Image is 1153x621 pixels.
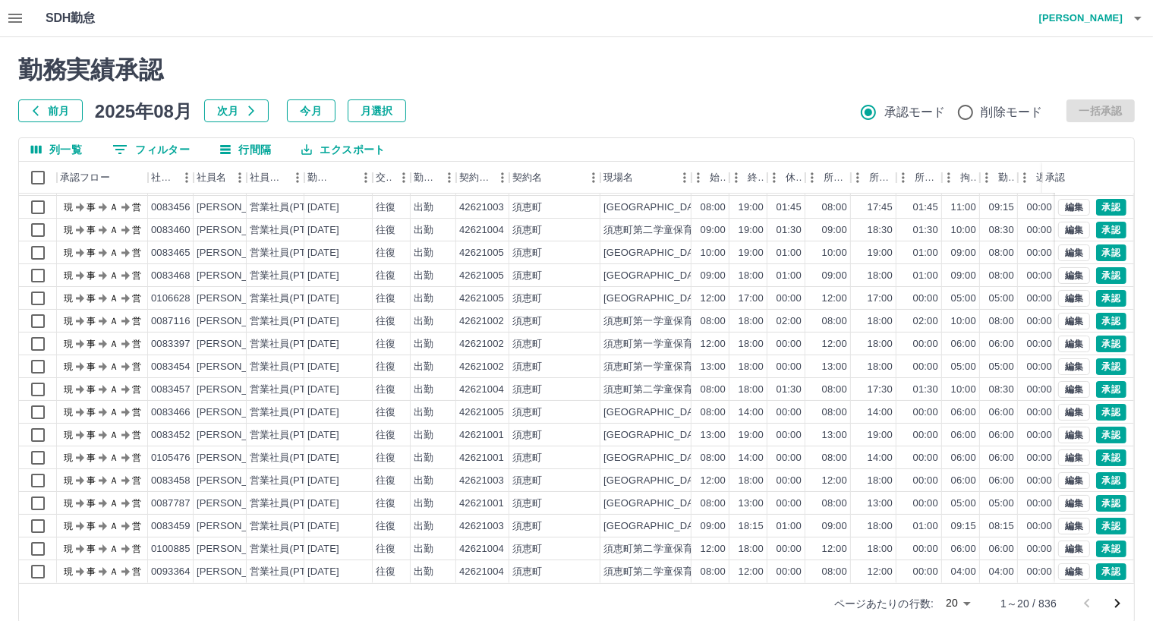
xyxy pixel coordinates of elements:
button: メニュー [228,166,251,189]
div: 終業 [748,162,764,194]
div: 18:00 [739,383,764,397]
div: 00:00 [777,292,802,306]
div: 0083465 [151,246,191,260]
div: 19:00 [868,246,893,260]
div: 09:15 [989,200,1014,215]
button: 編集 [1058,358,1090,375]
div: 出勤 [414,246,433,260]
div: 08:30 [989,383,1014,397]
text: 現 [64,384,73,395]
div: 42621002 [459,360,504,374]
div: 42621002 [459,314,504,329]
button: 承認 [1096,199,1126,216]
div: 12:00 [701,337,726,351]
button: 編集 [1058,518,1090,534]
div: 往復 [376,337,395,351]
div: 休憩 [786,162,802,194]
text: 事 [87,316,96,326]
div: 所定休憩 [896,162,942,194]
div: 須恵町 [512,269,542,283]
div: 18:00 [868,337,893,351]
button: 今月 [287,99,336,122]
div: [PERSON_NAME] [197,292,279,306]
text: 現 [64,316,73,326]
div: [GEOGRAPHIC_DATA] [603,292,708,306]
div: 営業社員(PT契約) [250,337,329,351]
div: 00:00 [1027,360,1052,374]
button: 承認 [1096,427,1126,443]
span: 承認モード [884,103,946,121]
div: 18:30 [868,223,893,238]
div: 00:00 [1027,269,1052,283]
div: 須恵町第一学童保育所B [603,360,710,374]
text: 事 [87,247,96,258]
div: 42621003 [459,200,504,215]
button: 列選択 [19,138,94,161]
div: [PERSON_NAME] [197,337,279,351]
div: 08:00 [989,246,1014,260]
div: 09:00 [701,223,726,238]
text: 営 [132,384,141,395]
div: 01:45 [913,200,938,215]
div: [PERSON_NAME] [197,383,279,397]
div: 須恵町 [512,360,542,374]
div: 42621002 [459,337,504,351]
div: [DATE] [307,360,339,374]
div: 19:00 [739,200,764,215]
div: 08:00 [989,269,1014,283]
div: 18:00 [868,314,893,329]
div: 拘束 [960,162,977,194]
div: 交通費 [376,162,392,194]
div: 須恵町 [512,246,542,260]
button: 承認 [1096,518,1126,534]
button: 編集 [1058,427,1090,443]
div: 12:00 [701,292,726,306]
div: 18:00 [739,269,764,283]
div: [GEOGRAPHIC_DATA] [603,246,708,260]
text: 営 [132,339,141,349]
div: 社員名 [194,162,247,194]
div: 00:00 [1027,337,1052,351]
button: 承認 [1096,404,1126,421]
button: メニュー [286,166,309,189]
h2: 勤務実績承認 [18,55,1135,84]
div: 出勤 [414,200,433,215]
div: 終業 [729,162,767,194]
h5: 2025年08月 [95,99,192,122]
div: 始業 [691,162,729,194]
div: 現場名 [603,162,633,194]
div: 00:00 [1027,292,1052,306]
text: Ａ [109,361,118,372]
div: 01:30 [913,223,938,238]
div: 須恵町 [512,200,542,215]
button: 承認 [1096,358,1126,375]
div: 0083397 [151,337,191,351]
div: 18:00 [739,360,764,374]
div: 承認フロー [60,162,110,194]
text: Ａ [109,384,118,395]
div: 往復 [376,223,395,238]
div: 19:00 [739,223,764,238]
button: 前月 [18,99,83,122]
button: 編集 [1058,495,1090,512]
div: 08:00 [822,314,847,329]
div: 出勤 [414,223,433,238]
div: 10:00 [822,246,847,260]
div: [DATE] [307,383,339,397]
div: 社員番号 [151,162,175,194]
button: 承認 [1096,472,1126,489]
text: Ａ [109,247,118,258]
div: 12:00 [822,337,847,351]
div: 0083457 [151,383,191,397]
button: ソート [333,167,354,188]
button: 編集 [1058,244,1090,261]
text: 事 [87,270,96,281]
button: メニュー [673,166,696,189]
div: [PERSON_NAME] [197,314,279,329]
div: 出勤 [414,337,433,351]
div: 42621005 [459,246,504,260]
div: 02:00 [913,314,938,329]
div: [DATE] [307,200,339,215]
div: 00:00 [777,337,802,351]
div: 休憩 [767,162,805,194]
